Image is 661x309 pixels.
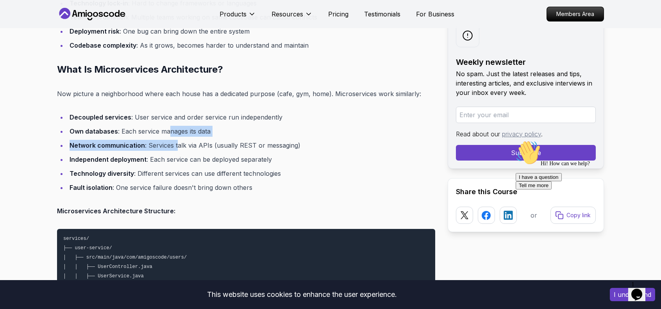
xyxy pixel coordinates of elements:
div: 👋Hi! How can we help?I have a questionTell me more [3,3,144,52]
p: No spam. Just the latest releases and tips, interesting articles, and exclusive interviews in you... [456,69,596,97]
li: : Services talk via APIs (usually REST or messaging) [67,140,435,151]
strong: Microservices Architecture Structure: [57,207,175,215]
button: Accept cookies [610,288,655,301]
div: This website uses cookies to enhance the user experience. [6,286,598,303]
iframe: chat widget [628,278,653,301]
p: Read about our . [456,129,596,139]
strong: Network communication [70,141,145,149]
a: Pricing [328,9,348,19]
li: : Different services can use different technologies [67,168,435,179]
button: Subscribe [456,145,596,161]
strong: Own databases [70,127,118,135]
p: Members Area [547,7,604,21]
strong: Deployment risk [70,27,120,35]
p: Products [220,9,247,19]
strong: Technology diversity [70,170,134,177]
p: Resources [272,9,303,19]
button: Resources [272,9,313,25]
a: Members Area [547,7,604,21]
button: I have a question [3,36,49,44]
p: Now picture a neighborhood where each house has a dedicated purpose (cafe, gym, home). Microservi... [57,88,435,99]
button: Tell me more [3,44,39,52]
a: privacy policy [502,130,541,138]
h2: Share this Course [456,186,596,197]
li: : Each service can be deployed separately [67,154,435,165]
button: Products [220,9,256,25]
img: :wave: [3,3,28,28]
li: : One bug can bring down the entire system [67,26,435,37]
strong: Independent deployment [70,155,146,163]
strong: Decoupled services [70,113,131,121]
a: Testimonials [364,9,400,19]
li: : One service failure doesn't bring down others [67,182,435,193]
iframe: chat widget [513,137,653,274]
strong: Codebase complexity [70,41,136,49]
strong: Fault isolation [70,184,113,191]
li: : As it grows, becomes harder to understand and maintain [67,40,435,51]
h2: Weekly newsletter [456,57,596,68]
li: : Each service manages its data [67,126,435,137]
span: Hi! How can we help? [3,23,77,29]
input: Enter your email [456,107,596,123]
h2: What Is Microservices Architecture? [57,63,435,76]
a: For Business [416,9,454,19]
li: : User service and order service run independently [67,112,435,123]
